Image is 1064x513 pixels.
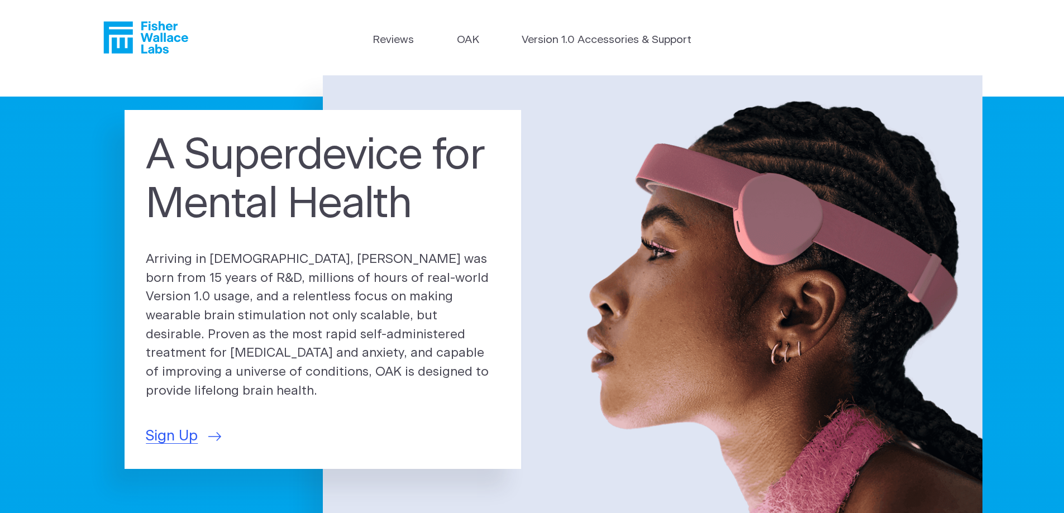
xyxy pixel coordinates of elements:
a: Fisher Wallace [103,21,188,54]
a: Sign Up [146,425,221,447]
span: Sign Up [146,425,198,447]
h1: A Superdevice for Mental Health [146,132,500,230]
a: Version 1.0 Accessories & Support [522,32,691,49]
p: Arriving in [DEMOGRAPHIC_DATA], [PERSON_NAME] was born from 15 years of R&D, millions of hours of... [146,250,500,401]
a: Reviews [373,32,414,49]
a: OAK [457,32,479,49]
